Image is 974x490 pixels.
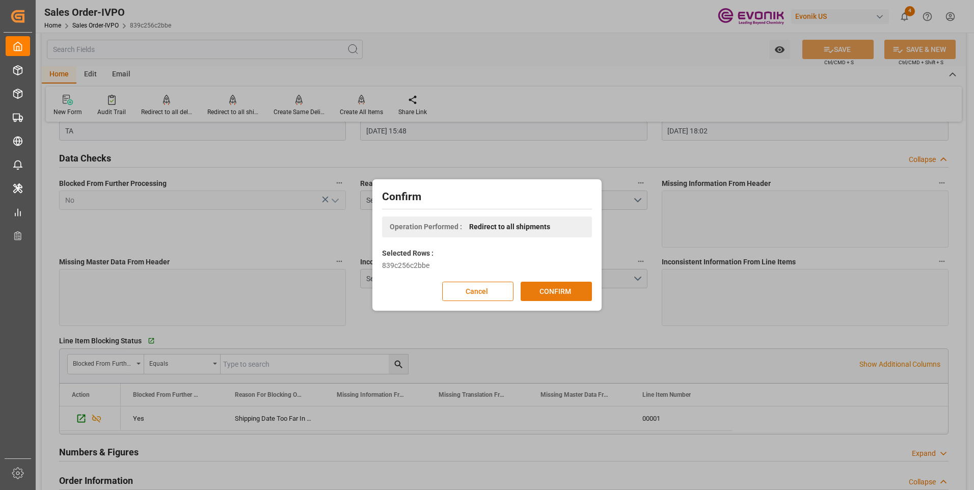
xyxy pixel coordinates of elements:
button: Cancel [442,282,513,301]
div: 839c256c2bbe [382,260,592,271]
label: Selected Rows : [382,248,434,259]
span: Redirect to all shipments [469,222,550,232]
h2: Confirm [382,189,592,205]
span: Operation Performed : [390,222,462,232]
button: CONFIRM [521,282,592,301]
